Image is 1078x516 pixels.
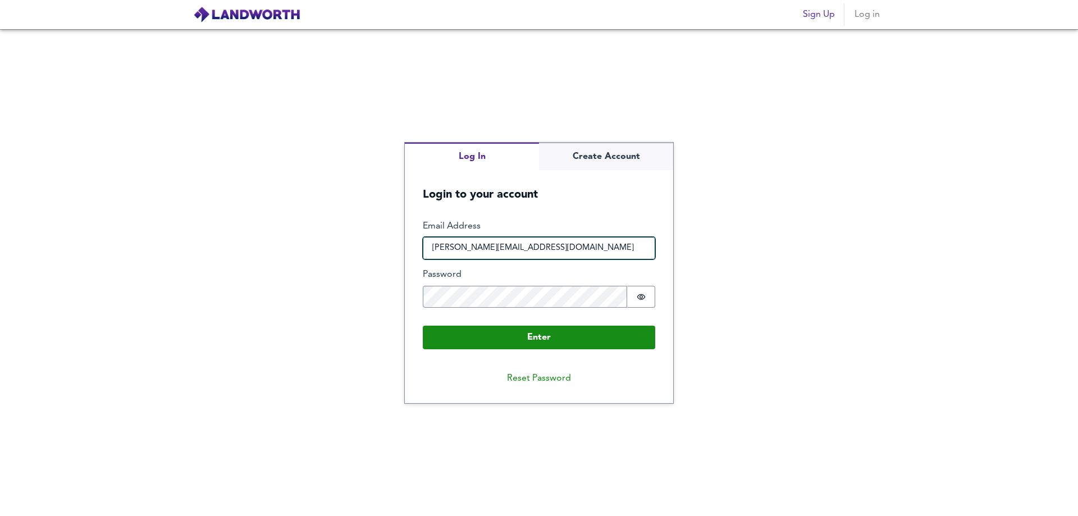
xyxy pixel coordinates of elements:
button: Sign Up [798,3,839,26]
span: Log in [853,7,880,22]
button: Enter [423,326,655,349]
img: logo [193,6,300,23]
label: Password [423,268,655,281]
button: Show password [627,286,655,308]
button: Reset Password [498,367,580,390]
button: Create Account [539,143,673,170]
span: Sign Up [803,7,835,22]
button: Log in [849,3,885,26]
button: Log In [405,143,539,170]
label: Email Address [423,220,655,233]
h5: Login to your account [405,170,673,202]
input: e.g. joe@bloggs.com [423,237,655,259]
